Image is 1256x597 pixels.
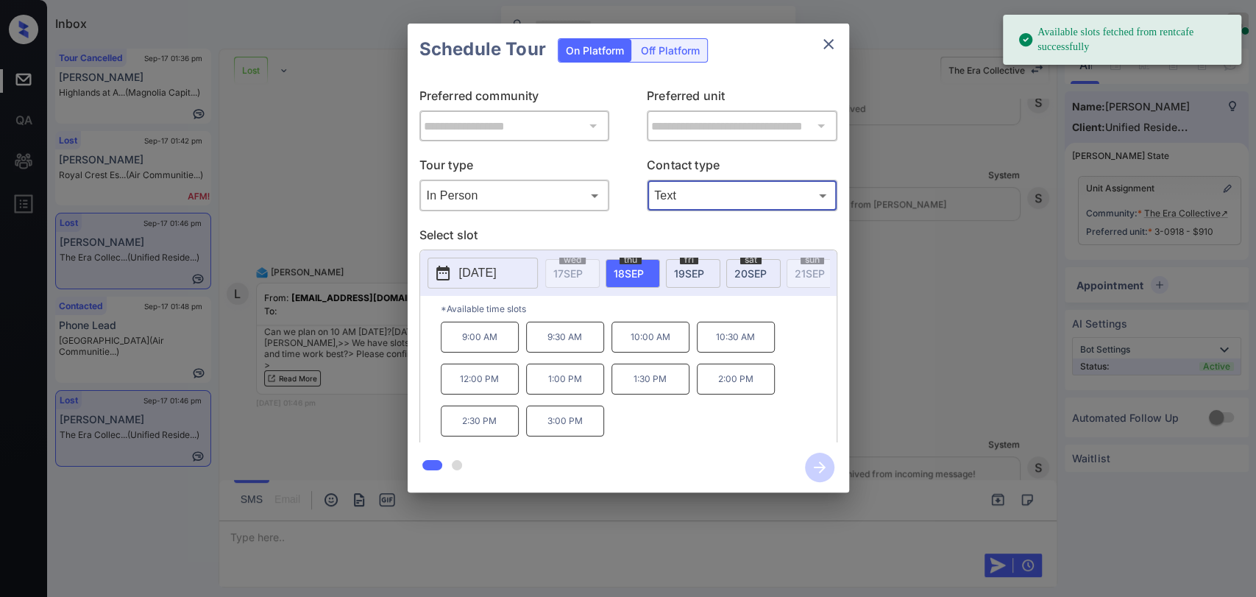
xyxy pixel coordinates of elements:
[634,39,707,62] div: Off Platform
[697,322,775,353] p: 10:30 AM
[441,364,519,395] p: 12:00 PM
[419,156,610,180] p: Tour type
[680,255,698,264] span: fri
[419,87,610,110] p: Preferred community
[526,406,604,437] p: 3:00 PM
[441,296,837,322] p: *Available time slots
[441,406,519,437] p: 2:30 PM
[647,87,837,110] p: Preferred unit
[650,183,834,208] div: Text
[1018,19,1230,60] div: Available slots fetched from rentcafe successfully
[526,364,604,395] p: 1:00 PM
[740,255,762,264] span: sat
[558,39,631,62] div: On Platform
[697,364,775,395] p: 2:00 PM
[814,29,843,59] button: close
[423,183,606,208] div: In Person
[620,255,642,264] span: thu
[441,322,519,353] p: 9:00 AM
[796,448,843,487] button: btn-next
[611,364,689,395] p: 1:30 PM
[526,322,604,353] p: 9:30 AM
[408,24,558,75] h2: Schedule Tour
[647,156,837,180] p: Contact type
[614,267,644,280] span: 18 SEP
[459,264,497,282] p: [DATE]
[606,259,660,288] div: date-select
[611,322,689,353] p: 10:00 AM
[419,226,837,250] p: Select slot
[427,258,538,289] button: [DATE]
[726,259,781,288] div: date-select
[674,267,704,280] span: 19 SEP
[666,259,720,288] div: date-select
[734,267,767,280] span: 20 SEP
